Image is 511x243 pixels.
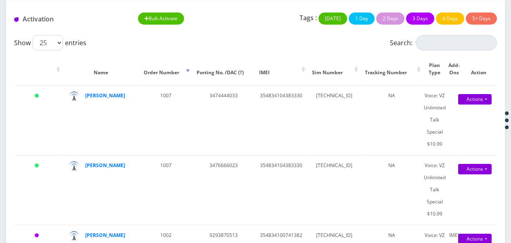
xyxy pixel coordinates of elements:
[15,54,62,84] th: : activate to sort column ascending
[462,54,496,84] th: Action
[349,13,375,25] button: 1 Day
[85,162,125,169] a: [PERSON_NAME]
[255,85,307,154] td: 354834104383330
[423,159,446,220] div: Voice: VZ Unlimited Talk Special $10.99
[14,35,86,50] label: Show entries
[423,54,446,84] th: Plan Type
[63,54,139,84] th: Name
[85,92,125,99] a: [PERSON_NAME]
[138,13,184,25] button: Bulk Activate
[447,54,461,84] th: Add-Ons
[458,164,492,174] a: Actions
[466,13,497,25] button: 5+ Days
[193,54,254,84] th: Porting No. /DAC (?)
[14,15,126,23] h1: Activation
[140,54,192,84] th: Order Number: activate to sort column ascending
[140,155,192,224] td: 1007
[299,13,317,23] p: Tags :
[308,155,360,224] td: [TECHNICAL_ID]
[361,85,423,154] td: NA
[14,17,19,22] img: Activation
[436,13,464,25] button: 4 Days
[255,54,307,84] th: IMEI: activate to sort column ascending
[308,85,360,154] td: [TECHNICAL_ID]
[416,35,497,50] input: Search:
[361,155,423,224] td: NA
[458,94,492,105] a: Actions
[361,54,423,84] th: Tracking Number: activate to sort column ascending
[33,35,63,50] select: Showentries
[406,13,434,25] button: 3 Days
[376,13,404,25] button: 2 Days
[255,155,307,224] td: 354834104383330
[308,54,360,84] th: Sim Number: activate to sort column ascending
[390,35,497,50] label: Search:
[85,232,125,239] a: [PERSON_NAME]
[193,85,254,154] td: 3474444033
[423,90,446,150] div: Voice: VZ Unlimited Talk Special $10.99
[140,85,192,154] td: 1007
[193,155,254,224] td: 3476666023
[318,13,347,25] button: [DATE]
